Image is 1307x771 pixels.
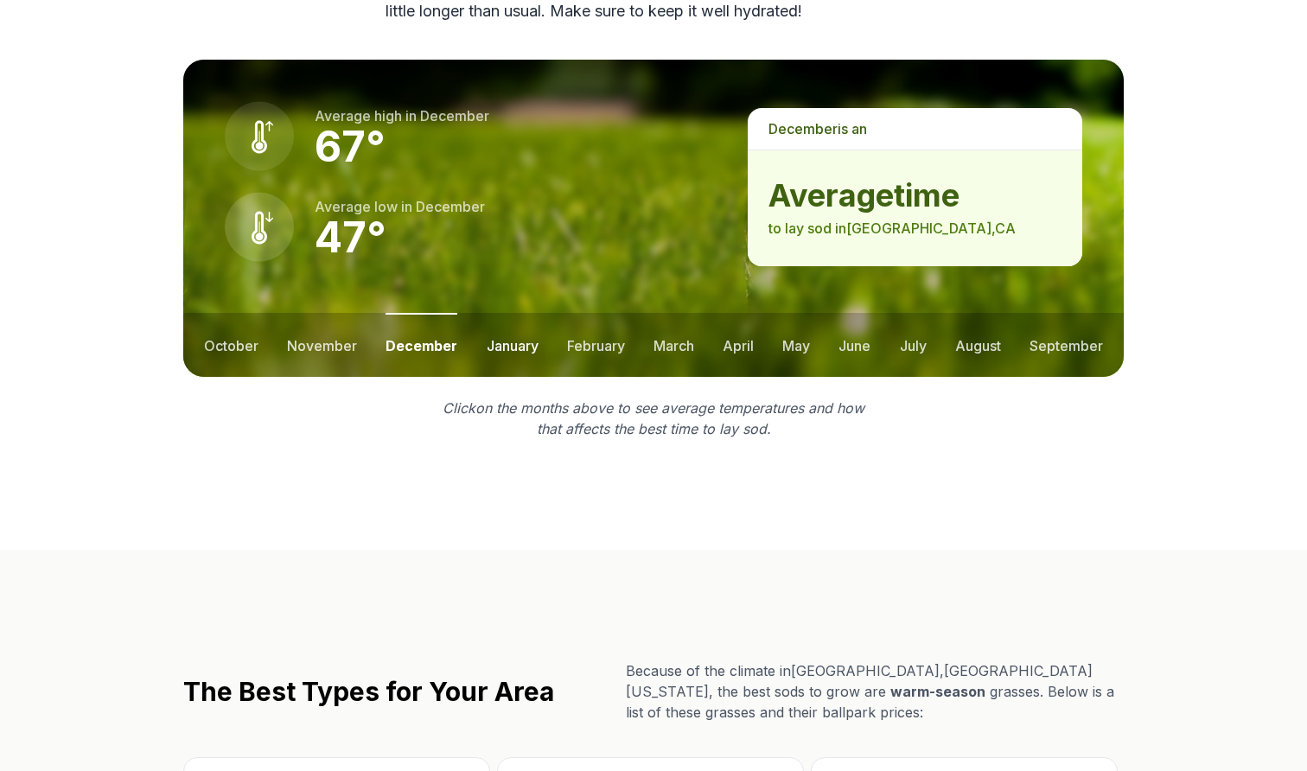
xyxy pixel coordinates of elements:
[723,313,754,377] button: april
[890,683,985,700] span: warm-season
[386,313,457,377] button: december
[768,120,838,137] span: december
[420,107,489,124] span: december
[315,121,386,172] strong: 67 °
[782,313,810,377] button: may
[487,313,539,377] button: january
[315,196,485,217] p: Average low in
[748,108,1082,150] p: is a n
[204,313,258,377] button: october
[955,313,1001,377] button: august
[653,313,694,377] button: march
[183,676,554,707] h2: The Best Types for Your Area
[768,218,1062,239] p: to lay sod in [GEOGRAPHIC_DATA] , CA
[626,660,1124,723] p: Because of the climate in [GEOGRAPHIC_DATA] , [GEOGRAPHIC_DATA][US_STATE] , the best sods to grow...
[567,313,625,377] button: february
[416,198,485,215] span: december
[315,212,386,263] strong: 47 °
[768,178,1062,213] strong: average time
[1030,313,1103,377] button: september
[287,313,357,377] button: november
[838,313,870,377] button: june
[315,105,489,126] p: Average high in
[900,313,927,377] button: july
[432,398,875,439] p: Click on the months above to see average temperatures and how that affects the best time to lay sod.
